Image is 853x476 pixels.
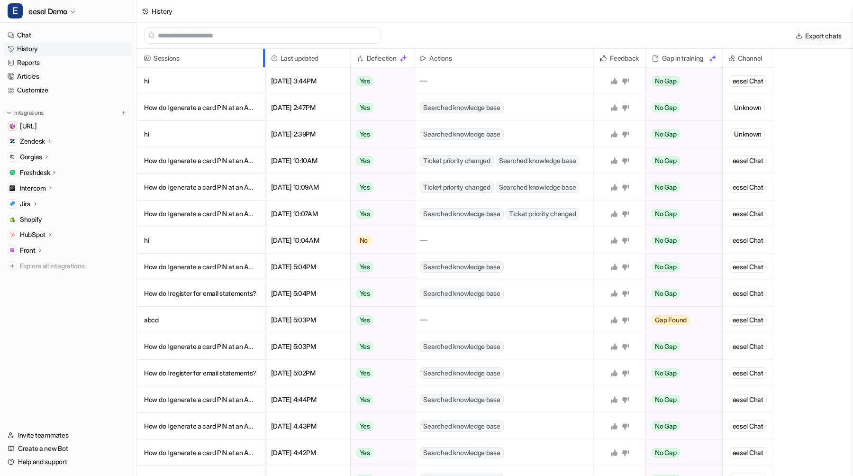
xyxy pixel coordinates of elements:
div: eesel Chat [729,208,767,220]
button: Yes [351,68,409,94]
p: Integrations [14,109,44,117]
span: No Gap [652,395,680,404]
span: eesel Demo [28,5,67,18]
img: Jira [9,201,15,207]
button: Yes [351,413,409,439]
img: HubSpot [9,232,15,238]
span: Searched knowledge base [420,288,503,299]
span: [URL] [20,121,37,131]
p: How do I generate a card PIN at an ATM? [144,174,257,201]
span: Ticket priority changed [420,155,493,166]
span: Searched knowledge base [420,367,503,379]
span: Searched knowledge base [496,182,579,193]
button: No Gap [646,386,716,413]
span: Searched knowledge base [420,341,503,352]
span: Yes [356,368,373,378]
span: [DATE] 4:44PM [269,386,346,413]
span: [DATE] 10:07AM [269,201,346,227]
span: No Gap [652,289,680,298]
h2: Feedback [610,49,639,68]
div: eesel Chat [729,155,767,166]
p: How do I generate a card PIN at an ATM? [144,254,257,280]
div: eesel Chat [729,75,767,87]
span: [DATE] 2:47PM [269,94,346,121]
p: How do I generate a card PIN at an ATM? [144,333,257,360]
span: Ticket priority changed [420,182,493,193]
span: No Gap [652,129,680,139]
span: No Gap [652,209,680,219]
button: Yes [351,174,409,201]
div: eesel Chat [729,235,767,246]
div: Gap in training [650,49,718,68]
span: [DATE] 5:03PM [269,307,346,333]
span: [DATE] 10:04AM [269,227,346,254]
span: No Gap [652,183,680,192]
span: [DATE] 5:04PM [269,254,346,280]
h2: Actions [429,49,452,68]
p: Zendesk [20,137,45,146]
span: No Gap [652,368,680,378]
p: How do I generate a card PIN at an ATM? [144,201,257,227]
button: Integrations [4,108,46,118]
p: How do I register for email statements? [144,360,257,386]
p: How do I generate a card PIN at an ATM? [144,94,257,121]
span: Yes [356,342,373,351]
p: Front [20,246,36,255]
span: Yes [356,209,373,219]
span: Gap Found [652,315,690,325]
span: [DATE] 3:44PM [269,68,346,94]
p: hi [144,121,257,147]
p: Freshdesk [20,168,50,177]
img: Freshdesk [9,170,15,175]
a: Help and support [4,455,132,468]
span: Channel [726,49,769,68]
p: Jira [20,199,31,209]
div: eesel Chat [729,182,767,193]
h2: Deflection [367,49,397,68]
button: No Gap [646,360,716,386]
button: No [351,227,409,254]
img: expand menu [6,110,12,116]
div: eesel Chat [729,314,767,326]
img: docs.eesel.ai [9,123,15,129]
span: No Gap [652,103,680,112]
span: Searched knowledge base [420,208,503,220]
span: No Gap [652,262,680,272]
div: eesel Chat [729,394,767,405]
a: Reports [4,56,132,69]
button: No Gap [646,280,716,307]
p: hi [144,227,257,254]
a: docs.eesel.ai[URL] [4,119,132,133]
p: How do I generate a card PIN at an ATM? [144,386,257,413]
button: No Gap [646,121,716,147]
button: No Gap [646,439,716,466]
a: ShopifyShopify [4,213,132,226]
div: Unknown [731,128,765,140]
span: E [8,3,23,18]
p: HubSpot [20,230,45,239]
button: Yes [351,386,409,413]
span: Last updated [269,49,346,68]
span: Yes [356,421,373,431]
div: eesel Chat [729,367,767,379]
button: No Gap [646,68,716,94]
span: Yes [356,156,373,165]
img: Shopify [9,217,15,222]
img: Gorgias [9,154,15,160]
button: No Gap [646,201,716,227]
span: Searched knowledge base [420,102,503,113]
button: Yes [351,307,409,333]
button: No Gap [646,254,716,280]
img: Intercom [9,185,15,191]
span: No Gap [652,342,680,351]
span: Searched knowledge base [496,155,579,166]
button: Export chats [793,29,845,43]
span: [DATE] 10:10AM [269,147,346,174]
span: Searched knowledge base [420,394,503,405]
img: Zendesk [9,138,15,144]
div: eesel Chat [729,261,767,273]
span: Explore all integrations [20,258,128,274]
span: Searched knowledge base [420,128,503,140]
span: [DATE] 2:39PM [269,121,346,147]
span: [DATE] 10:09AM [269,174,346,201]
